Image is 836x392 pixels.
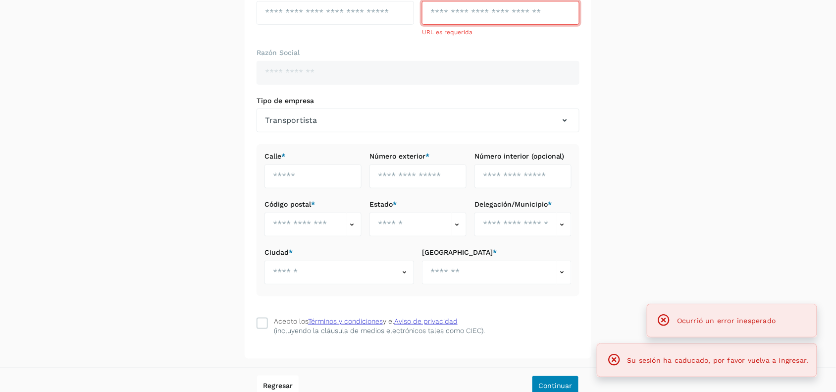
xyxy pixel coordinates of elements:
span: Continuar [538,382,573,389]
label: [GEOGRAPHIC_DATA] [422,248,572,257]
label: Número interior (opcional) [474,152,572,161]
label: Número exterior [369,152,467,161]
span: Regresar [263,382,293,389]
span: Transportista [265,114,317,126]
span: URL es requerida [422,29,472,36]
div: Acepto los y el [274,316,458,327]
label: Delegación/Municipio [474,200,572,209]
label: Estado [369,200,467,209]
a: Aviso de privacidad [394,317,458,325]
label: Código postal [264,200,362,209]
span: Su sesión ha caducado, por favor vuelva a ingresar. [627,356,809,364]
label: Ciudad [264,248,414,257]
label: Razón Social [257,49,579,57]
a: Términos y condiciones [308,317,383,325]
span: Ocurrió un error inesperado [677,317,776,325]
p: (incluyendo la cláusula de medios electrónicos tales como CIEC). [274,327,485,335]
label: Tipo de empresa [257,97,579,105]
label: Calle [264,152,362,161]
